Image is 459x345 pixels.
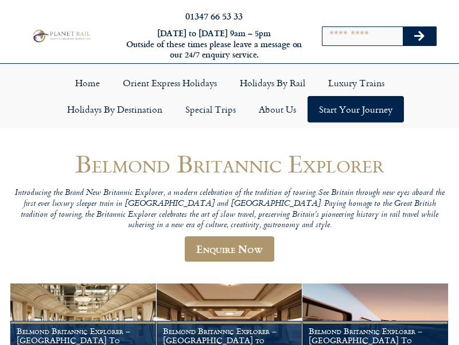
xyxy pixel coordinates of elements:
[10,150,449,177] h1: Belmond Britannic Explorer
[174,96,247,122] a: Special Trips
[6,70,453,122] nav: Menu
[125,28,303,60] h6: [DATE] to [DATE] 9am – 5pm Outside of these times please leave a message on our 24/7 enquiry serv...
[10,188,449,231] p: Introducing the Brand New Britannic Explorer, a modern celebration of the tradition of touring. S...
[403,27,436,45] button: Search
[64,70,111,96] a: Home
[317,70,396,96] a: Luxury Trains
[111,70,228,96] a: Orient Express Holidays
[185,236,274,262] a: Enquire Now
[228,70,317,96] a: Holidays by Rail
[185,9,243,22] a: 01347 66 53 33
[30,28,92,43] img: Planet Rail Train Holidays Logo
[56,96,174,122] a: Holidays by Destination
[247,96,308,122] a: About Us
[308,96,404,122] a: Start your Journey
